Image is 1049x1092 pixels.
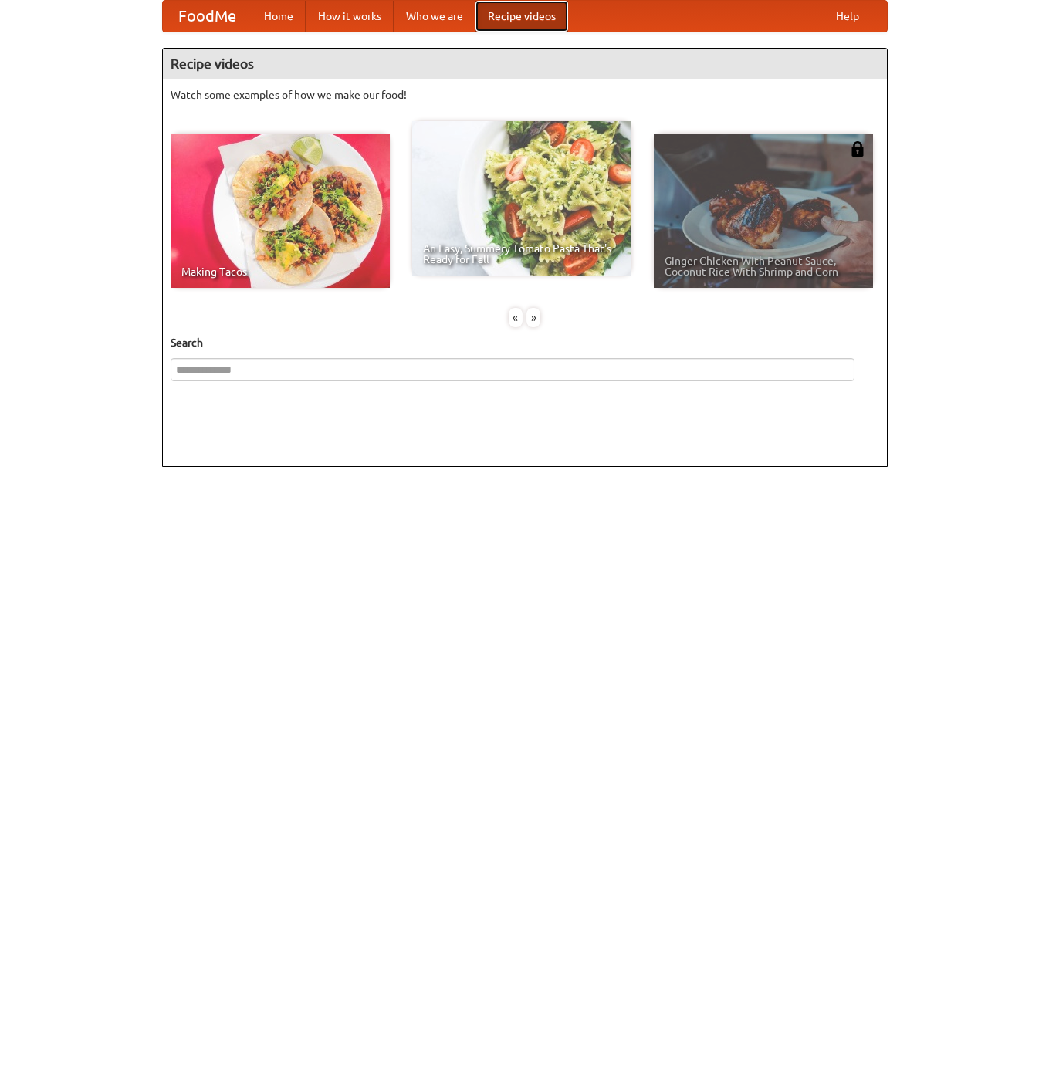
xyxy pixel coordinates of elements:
span: An Easy, Summery Tomato Pasta That's Ready for Fall [423,243,621,265]
h5: Search [171,335,879,350]
a: Home [252,1,306,32]
a: Recipe videos [475,1,568,32]
a: How it works [306,1,394,32]
img: 483408.png [850,141,865,157]
a: FoodMe [163,1,252,32]
a: Help [824,1,871,32]
div: » [526,308,540,327]
a: Who we are [394,1,475,32]
a: Making Tacos [171,134,390,288]
p: Watch some examples of how we make our food! [171,87,879,103]
a: An Easy, Summery Tomato Pasta That's Ready for Fall [412,121,631,276]
h4: Recipe videos [163,49,887,79]
span: Making Tacos [181,266,379,277]
div: « [509,308,523,327]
